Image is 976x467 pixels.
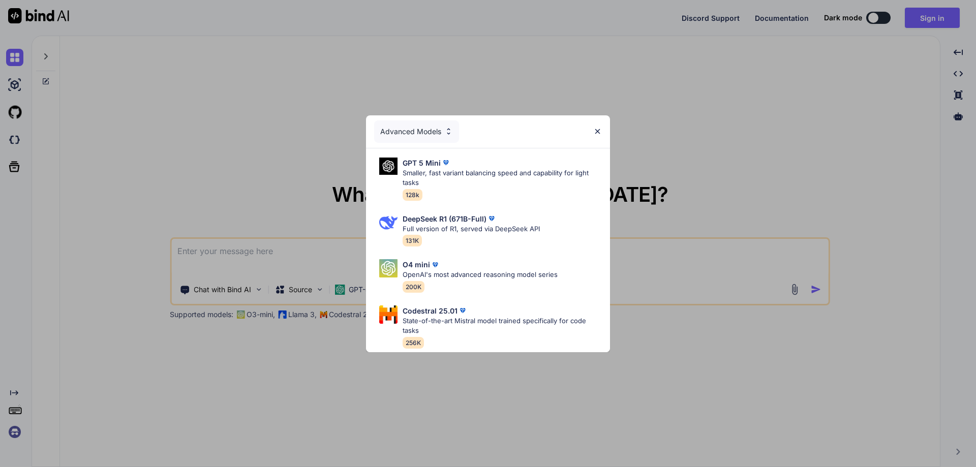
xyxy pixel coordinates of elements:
[403,281,424,293] span: 200K
[457,305,468,316] img: premium
[374,120,459,143] div: Advanced Models
[379,305,398,324] img: Pick Models
[403,213,486,224] p: DeepSeek R1 (671B-Full)
[403,305,457,316] p: Codestral 25.01
[430,260,440,270] img: premium
[486,213,497,224] img: premium
[593,127,602,136] img: close
[379,158,398,175] img: Pick Models
[379,213,398,232] img: Pick Models
[441,158,451,168] img: premium
[403,235,422,246] span: 131K
[444,127,453,136] img: Pick Models
[379,259,398,277] img: Pick Models
[403,158,441,168] p: GPT 5 Mini
[403,224,540,234] p: Full version of R1, served via DeepSeek API
[403,270,558,280] p: OpenAI's most advanced reasoning model series
[403,337,424,349] span: 256K
[403,189,422,201] span: 128k
[403,316,602,336] p: State-of-the-art Mistral model trained specifically for code tasks
[403,168,602,188] p: Smaller, fast variant balancing speed and capability for light tasks
[403,259,430,270] p: O4 mini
